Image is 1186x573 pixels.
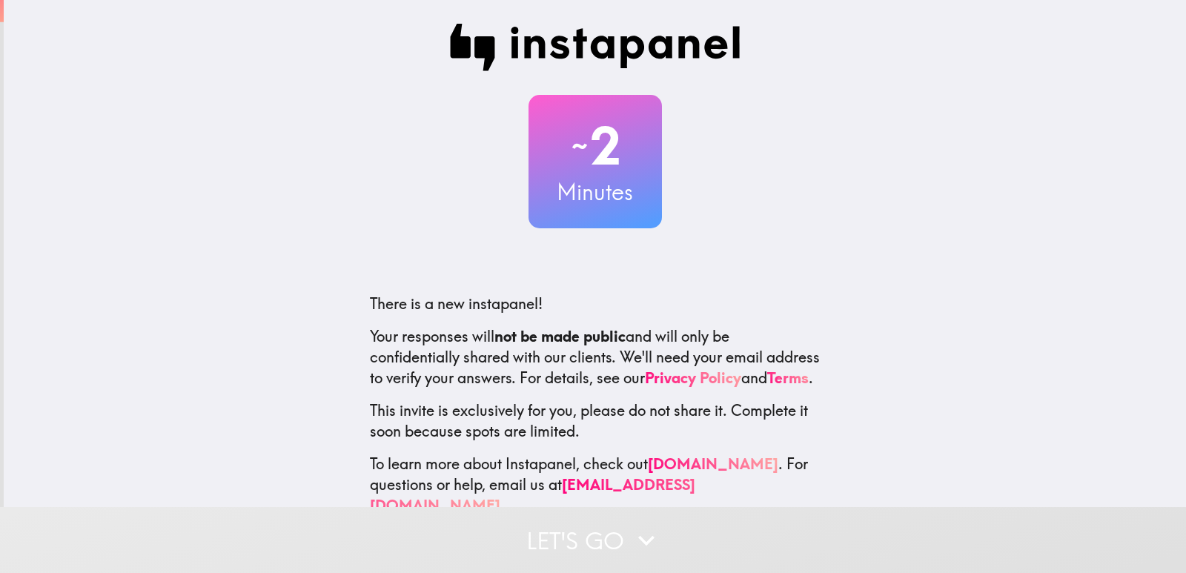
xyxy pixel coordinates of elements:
[494,327,626,345] b: not be made public
[370,400,821,442] p: This invite is exclusively for you, please do not share it. Complete it soon because spots are li...
[370,294,543,313] span: There is a new instapanel!
[648,454,778,473] a: [DOMAIN_NAME]
[370,326,821,388] p: Your responses will and will only be confidentially shared with our clients. We'll need your emai...
[645,368,741,387] a: Privacy Policy
[370,454,821,516] p: To learn more about Instapanel, check out . For questions or help, email us at .
[450,24,741,71] img: Instapanel
[569,124,590,168] span: ~
[529,116,662,176] h2: 2
[767,368,809,387] a: Terms
[529,176,662,208] h3: Minutes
